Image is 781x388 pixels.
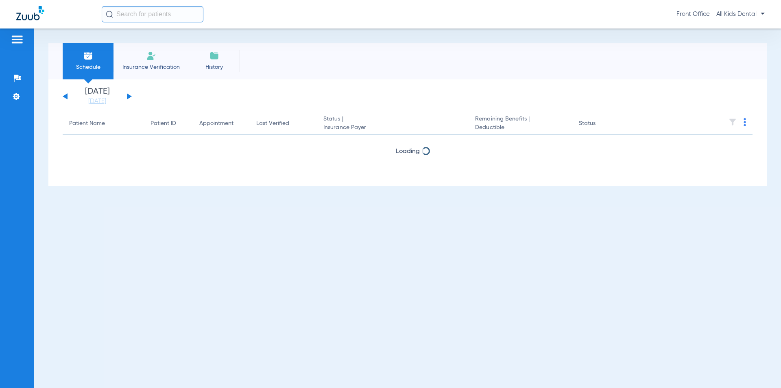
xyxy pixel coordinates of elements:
[323,123,462,132] span: Insurance Payer
[151,119,186,128] div: Patient ID
[106,11,113,18] img: Search Icon
[256,119,310,128] div: Last Verified
[146,51,156,61] img: Manual Insurance Verification
[11,35,24,44] img: hamburger-icon
[102,6,203,22] input: Search for patients
[69,119,105,128] div: Patient Name
[16,6,44,20] img: Zuub Logo
[729,118,737,126] img: filter.svg
[317,112,469,135] th: Status |
[195,63,233,71] span: History
[256,119,289,128] div: Last Verified
[572,112,627,135] th: Status
[199,119,243,128] div: Appointment
[209,51,219,61] img: History
[83,51,93,61] img: Schedule
[151,119,176,128] div: Patient ID
[199,119,233,128] div: Appointment
[475,123,565,132] span: Deductible
[396,148,420,155] span: Loading
[69,63,107,71] span: Schedule
[469,112,572,135] th: Remaining Benefits |
[120,63,183,71] span: Insurance Verification
[73,88,122,105] li: [DATE]
[676,10,765,18] span: Front Office - All Kids Dental
[744,118,746,126] img: group-dot-blue.svg
[69,119,137,128] div: Patient Name
[73,97,122,105] a: [DATE]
